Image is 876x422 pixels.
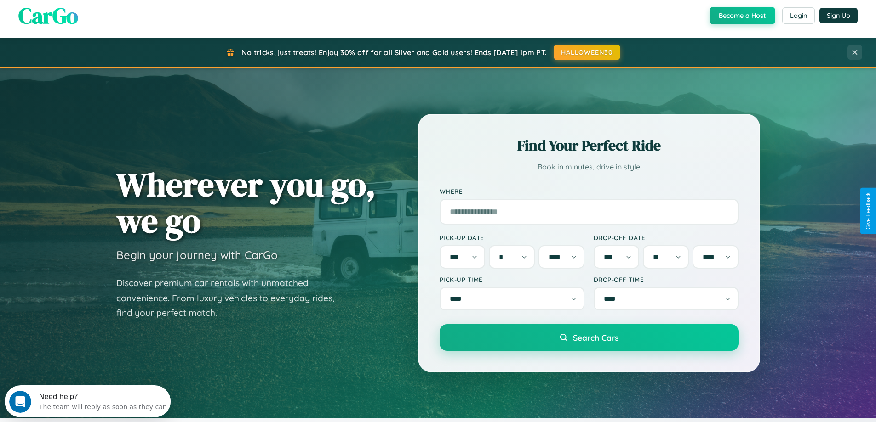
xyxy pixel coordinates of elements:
[34,15,162,25] div: The team will reply as soon as they can
[34,8,162,15] div: Need help?
[594,276,739,283] label: Drop-off Time
[5,385,171,417] iframe: Intercom live chat discovery launcher
[440,187,739,195] label: Where
[440,160,739,174] p: Book in minutes, drive in style
[594,234,739,242] label: Drop-off Date
[18,0,78,31] span: CarGo
[573,332,618,343] span: Search Cars
[440,324,739,351] button: Search Cars
[865,192,871,230] div: Give Feedback
[710,7,775,24] button: Become a Host
[440,234,584,242] label: Pick-up Date
[819,8,858,23] button: Sign Up
[782,7,815,24] button: Login
[440,276,584,283] label: Pick-up Time
[440,135,739,156] h2: Find Your Perfect Ride
[241,48,547,57] span: No tricks, just treats! Enjoy 30% off for all Silver and Gold users! Ends [DATE] 1pm PT.
[116,166,376,239] h1: Wherever you go, we go
[4,4,171,29] div: Open Intercom Messenger
[554,45,620,60] button: HALLOWEEN30
[9,391,31,413] iframe: Intercom live chat
[116,248,278,262] h3: Begin your journey with CarGo
[116,276,346,321] p: Discover premium car rentals with unmatched convenience. From luxury vehicles to everyday rides, ...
